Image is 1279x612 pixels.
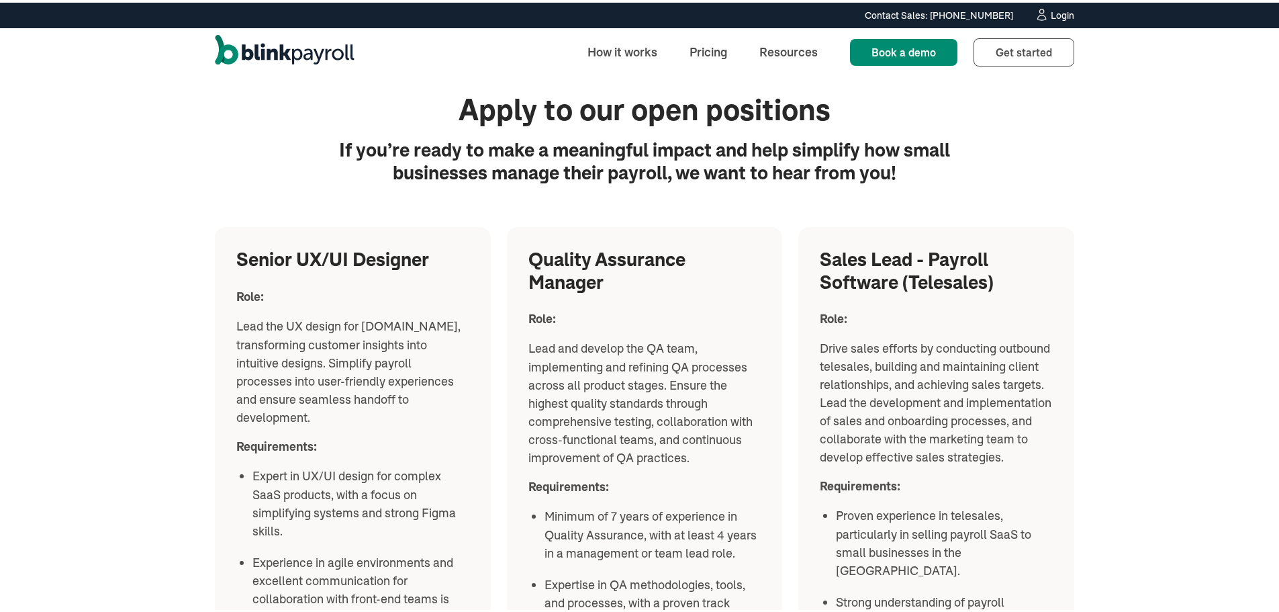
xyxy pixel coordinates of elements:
[749,35,828,64] a: Resources
[1051,8,1074,17] div: Login
[836,504,1053,577] li: ‍ Proven experience in telesales, particularly in selling payroll SaaS to small businesses in the...
[996,43,1052,56] span: Get started
[236,314,469,424] p: ‍ Lead the UX design for [DOMAIN_NAME], transforming customer insights into intuitive designs. Si...
[871,43,936,56] span: Book a demo
[528,246,761,291] h3: Quality Assurance Manager
[301,90,988,126] h2: Apply to our open positions
[528,310,556,323] strong: Role:
[820,307,1053,326] p: ‍
[215,32,354,67] a: home
[252,464,469,537] li: ‍ Expert in UX/UI design for complex SaaS products, with a focus on simplifying systems and stron...
[820,246,1053,291] h3: Sales Lead - Payroll Software (Telesales)
[577,35,668,64] a: How it works
[544,505,761,560] li: ‍ Minimum of 7 years of experience in Quality Assurance, with at least 4 years in a management or...
[528,337,761,464] p: ‍ Lead and develop the QA team, implementing and refining QA processes across all product stages....
[236,437,317,451] strong: Requirements:
[820,477,900,490] strong: Requirements:
[820,310,847,323] strong: Role:
[1035,5,1074,20] a: Login
[679,35,738,64] a: Pricing
[865,6,1013,20] div: Contact Sales: [PHONE_NUMBER]
[974,36,1074,64] a: Get started
[236,288,264,301] strong: Role:
[301,136,988,181] p: If you’re ready to make a meaningful impact and help simplify how small businesses manage their p...
[528,478,609,491] strong: Requirements:
[850,36,957,63] a: Book a demo
[236,246,429,269] h3: Senior UX/UI Designer
[820,337,1053,464] p: Drive sales efforts by conducting outbound telesales, building and maintaining client relationshi...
